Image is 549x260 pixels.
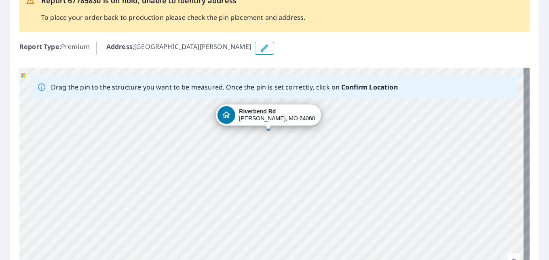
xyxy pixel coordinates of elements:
p: To place your order back to production please check the pin placement and address. [41,13,305,22]
p: Drag the pin to the structure you want to be measured. Once the pin is set correctly, click on [51,82,398,92]
b: Address [106,42,133,51]
p: : [GEOGRAPHIC_DATA][PERSON_NAME] [106,42,251,55]
b: Confirm Location [341,83,397,92]
div: Dropped pin, building 1, Residential property, Riverbend Rd Kearney, MO 64060 [215,104,321,130]
b: Report Type [19,42,59,51]
div: [PERSON_NAME], MO 64060 [239,108,315,122]
strong: Riverbend Rd [239,108,276,115]
p: : Premium [19,42,90,55]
